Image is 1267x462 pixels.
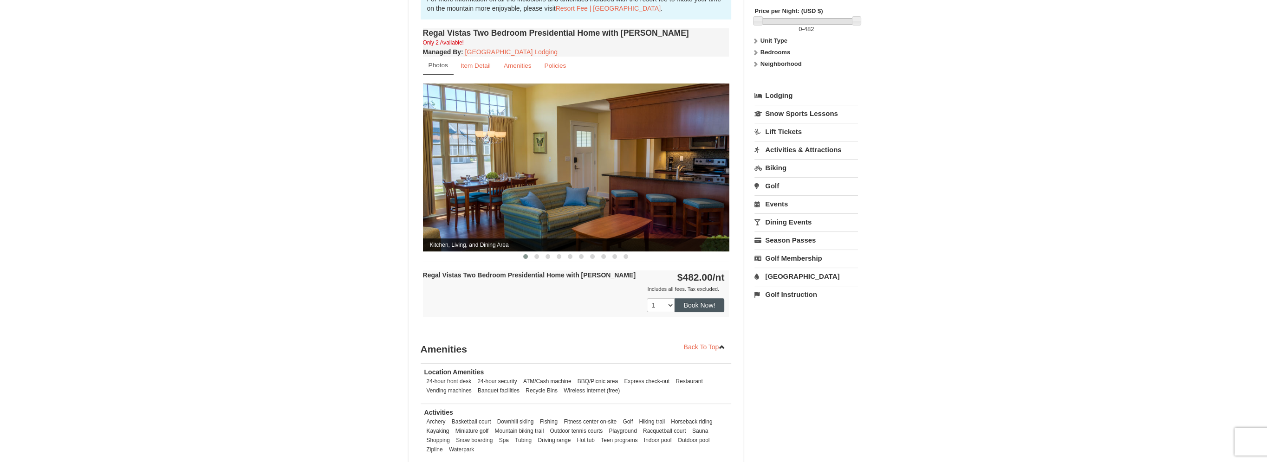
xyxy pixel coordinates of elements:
li: Miniature golf [453,426,491,436]
a: [GEOGRAPHIC_DATA] [754,268,858,285]
a: Photos [423,57,454,75]
span: Managed By [423,48,461,56]
li: Hot tub [574,436,597,445]
button: Book Now! [675,298,725,312]
li: Tubing [513,436,534,445]
span: Kitchen, Living, and Dining Area [423,238,729,251]
li: Downhill skiing [495,417,536,426]
li: 24-hour security [475,377,519,386]
li: Mountain biking trail [492,426,546,436]
li: ATM/Cash machine [521,377,574,386]
li: Horseback riding [669,417,715,426]
a: Snow Sports Lessons [754,105,858,122]
li: Fishing [538,417,560,426]
a: [GEOGRAPHIC_DATA] Lodging [465,48,558,56]
li: Snow boarding [454,436,495,445]
strong: Bedrooms [760,49,790,56]
strong: $482.00 [677,272,725,282]
li: Vending machines [424,386,474,395]
h4: Regal Vistas Two Bedroom Presidential Home with [PERSON_NAME] [423,28,729,38]
li: Express check-out [622,377,672,386]
li: Outdoor pool [676,436,712,445]
small: Item Detail [461,62,491,69]
span: 482 [804,26,814,32]
li: Restaurant [673,377,705,386]
li: Archery [424,417,448,426]
a: Back To Top [678,340,732,354]
a: Policies [538,57,572,75]
a: Lodging [754,87,858,104]
small: Policies [544,62,566,69]
li: Wireless Internet (free) [561,386,622,395]
span: /nt [713,272,725,282]
li: Zipline [424,445,445,454]
strong: Regal Vistas Two Bedroom Presidential Home with [PERSON_NAME] [423,271,636,279]
small: Only 2 Available! [423,39,464,46]
li: Waterpark [447,445,476,454]
li: Shopping [424,436,452,445]
a: Dining Events [754,213,858,231]
li: Indoor pool [642,436,674,445]
li: Outdoor tennis courts [548,426,605,436]
a: Biking [754,159,858,176]
strong: : [423,48,463,56]
li: Fitness center on-site [561,417,619,426]
li: Banquet facilities [475,386,522,395]
strong: Neighborhood [760,60,802,67]
li: Driving range [535,436,573,445]
strong: Activities [424,409,453,416]
li: Sauna [690,426,710,436]
a: Item Detail [455,57,497,75]
li: Recycle Bins [523,386,560,395]
small: Amenities [504,62,532,69]
li: Teen programs [598,436,640,445]
strong: Location Amenities [424,368,484,376]
a: Resort Fee | [GEOGRAPHIC_DATA] [556,5,661,12]
strong: Price per Night: (USD $) [754,7,823,14]
li: BBQ/Picnic area [575,377,620,386]
a: Golf Instruction [754,286,858,303]
a: Activities & Attractions [754,141,858,158]
span: 0 [799,26,802,32]
strong: Unit Type [760,37,787,44]
li: Hiking trail [637,417,667,426]
li: Playground [607,426,639,436]
li: 24-hour front desk [424,377,474,386]
a: Season Passes [754,231,858,249]
li: Basketball court [449,417,494,426]
img: Kitchen, Living, and Dining Area [423,83,729,251]
a: Events [754,195,858,212]
label: - [754,25,858,34]
li: Racquetball court [641,426,689,436]
div: Includes all fees. Tax excluded. [423,284,725,294]
li: Golf [620,417,635,426]
li: Kayaking [424,426,452,436]
a: Amenities [498,57,538,75]
h3: Amenities [421,340,732,359]
li: Spa [497,436,511,445]
small: Photos [429,62,448,69]
a: Lift Tickets [754,123,858,140]
a: Golf Membership [754,250,858,267]
a: Golf [754,177,858,194]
